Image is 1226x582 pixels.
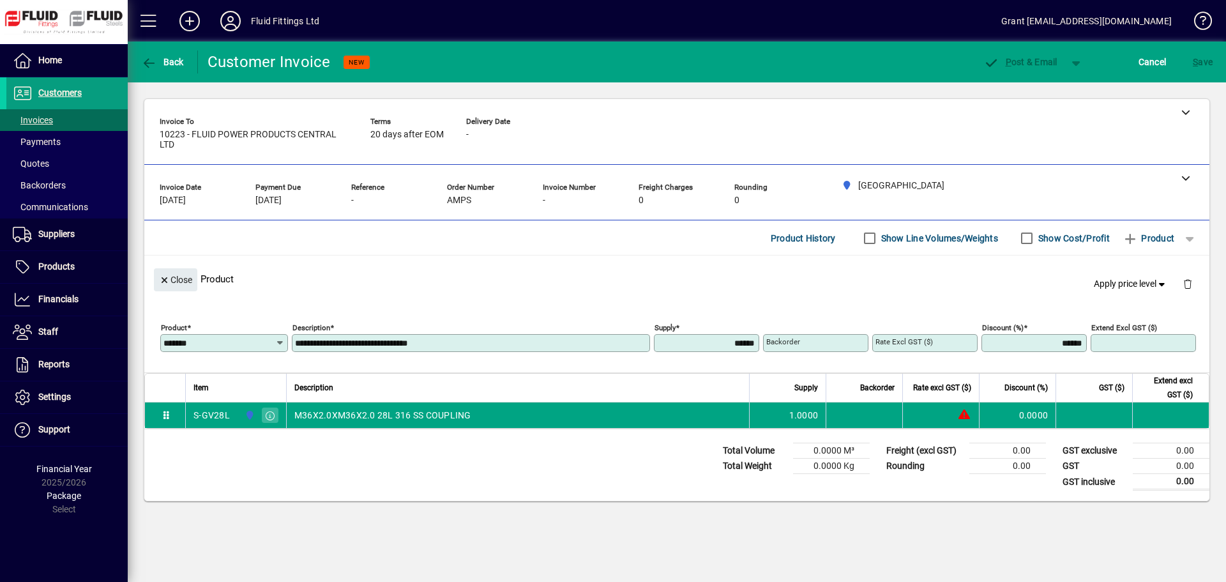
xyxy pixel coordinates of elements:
[151,273,201,285] app-page-header-button: Close
[6,316,128,348] a: Staff
[251,11,319,31] div: Fluid Fittings Ltd
[466,130,469,140] span: -
[716,459,793,474] td: Total Weight
[6,381,128,413] a: Settings
[734,195,739,206] span: 0
[1139,52,1167,72] span: Cancel
[913,381,971,395] span: Rate excl GST ($)
[793,443,870,459] td: 0.0000 M³
[36,464,92,474] span: Financial Year
[969,459,1046,474] td: 0.00
[716,443,793,459] td: Total Volume
[161,323,187,332] mat-label: Product
[193,381,209,395] span: Item
[351,195,354,206] span: -
[1133,459,1209,474] td: 0.00
[6,414,128,446] a: Support
[47,491,81,501] span: Package
[13,180,66,190] span: Backorders
[880,443,969,459] td: Freight (excl GST)
[1133,474,1209,490] td: 0.00
[294,381,333,395] span: Description
[1116,227,1181,250] button: Product
[789,409,819,422] span: 1.0000
[6,218,128,250] a: Suppliers
[1036,232,1110,245] label: Show Cost/Profit
[38,424,70,434] span: Support
[6,174,128,196] a: Backorders
[38,294,79,304] span: Financials
[159,270,192,291] span: Close
[655,323,676,332] mat-label: Supply
[6,153,128,174] a: Quotes
[160,195,186,206] span: [DATE]
[208,52,331,72] div: Customer Invoice
[141,57,184,67] span: Back
[6,251,128,283] a: Products
[793,459,870,474] td: 0.0000 Kg
[370,130,444,140] span: 20 days after EOM
[1184,3,1210,44] a: Knowledge Base
[13,202,88,212] span: Communications
[6,196,128,218] a: Communications
[6,349,128,381] a: Reports
[1056,474,1133,490] td: GST inclusive
[210,10,251,33] button: Profile
[1094,277,1168,291] span: Apply price level
[294,409,471,422] span: M36X2.0XM36X2.0 28L 316 SS COUPLING
[977,50,1064,73] button: Post & Email
[766,227,841,250] button: Product History
[1004,381,1048,395] span: Discount (%)
[241,408,256,422] span: AUCKLAND
[1123,228,1174,249] span: Product
[1193,52,1213,72] span: ave
[6,131,128,153] a: Payments
[1190,50,1216,73] button: Save
[1056,459,1133,474] td: GST
[1089,273,1173,296] button: Apply price level
[6,45,128,77] a: Home
[794,381,818,395] span: Supply
[880,459,969,474] td: Rounding
[447,195,471,206] span: AMPS
[193,409,230,422] div: S-GV28L
[860,381,895,395] span: Backorder
[983,57,1057,67] span: ost & Email
[13,158,49,169] span: Quotes
[349,58,365,66] span: NEW
[1193,57,1198,67] span: S
[144,256,1209,302] div: Product
[38,359,70,369] span: Reports
[1001,11,1172,31] div: Grant [EMAIL_ADDRESS][DOMAIN_NAME]
[1172,268,1203,299] button: Delete
[969,443,1046,459] td: 0.00
[38,326,58,337] span: Staff
[1091,323,1157,332] mat-label: Extend excl GST ($)
[1140,374,1193,402] span: Extend excl GST ($)
[154,268,197,291] button: Close
[982,323,1024,332] mat-label: Discount (%)
[1133,443,1209,459] td: 0.00
[38,229,75,239] span: Suppliers
[875,337,933,346] mat-label: Rate excl GST ($)
[255,195,282,206] span: [DATE]
[766,337,800,346] mat-label: Backorder
[38,55,62,65] span: Home
[639,195,644,206] span: 0
[160,130,351,150] span: 10223 - FLUID POWER PRODUCTS CENTRAL LTD
[879,232,998,245] label: Show Line Volumes/Weights
[543,195,545,206] span: -
[1006,57,1011,67] span: P
[38,392,71,402] span: Settings
[13,115,53,125] span: Invoices
[771,228,836,249] span: Product History
[1099,381,1124,395] span: GST ($)
[13,137,61,147] span: Payments
[169,10,210,33] button: Add
[6,109,128,131] a: Invoices
[6,284,128,316] a: Financials
[38,88,82,98] span: Customers
[1056,443,1133,459] td: GST exclusive
[1135,50,1170,73] button: Cancel
[1172,278,1203,289] app-page-header-button: Delete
